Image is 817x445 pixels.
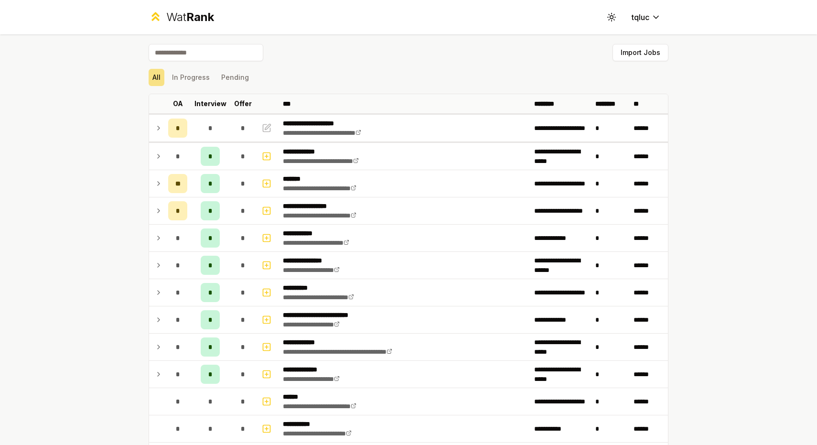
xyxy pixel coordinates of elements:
span: tqluc [632,11,649,23]
span: Rank [186,10,214,24]
a: WatRank [149,10,214,25]
p: Interview [194,99,226,109]
button: Import Jobs [613,44,668,61]
button: In Progress [168,69,214,86]
button: tqluc [624,9,668,26]
p: OA [173,99,183,109]
div: Wat [166,10,214,25]
button: Pending [217,69,253,86]
button: All [149,69,164,86]
p: Offer [234,99,252,109]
